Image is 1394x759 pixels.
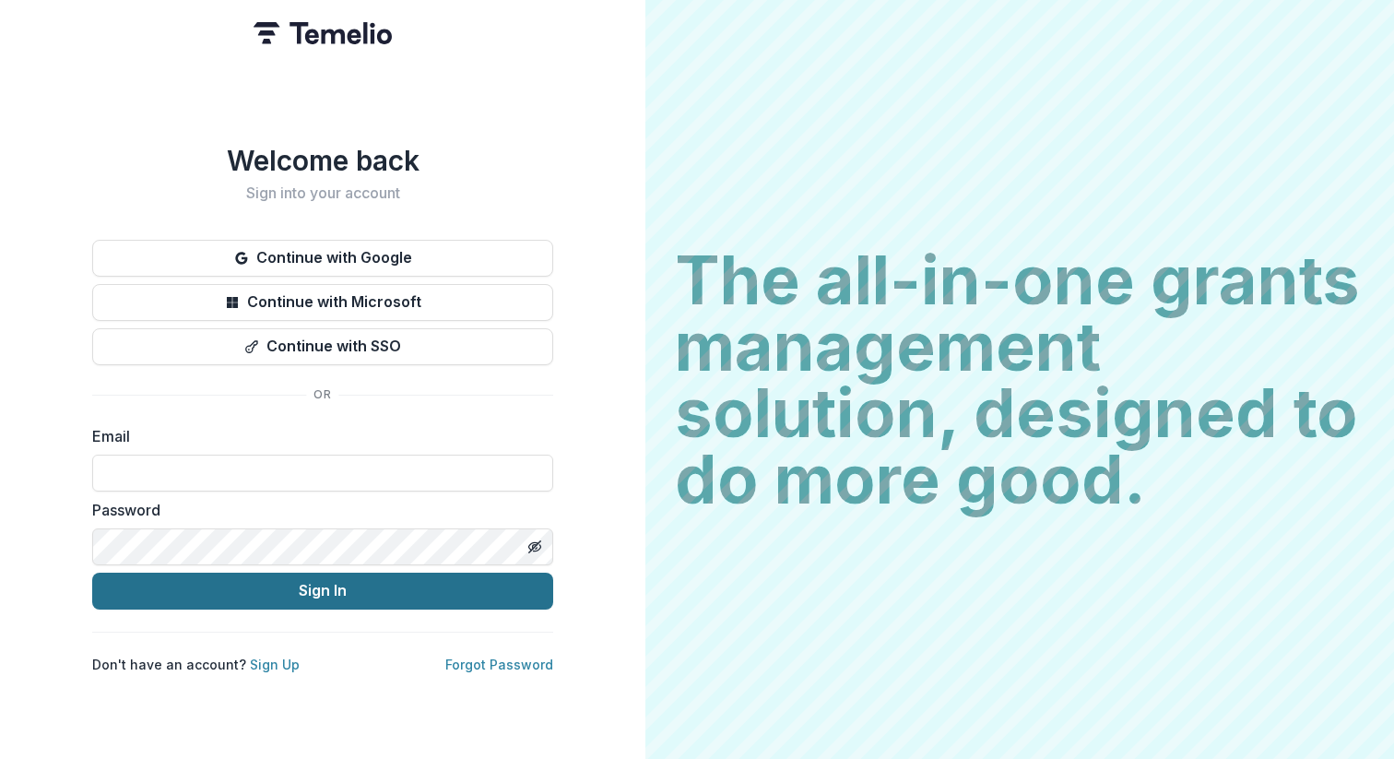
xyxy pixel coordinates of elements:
button: Continue with SSO [92,328,553,365]
h2: Sign into your account [92,184,553,202]
p: Don't have an account? [92,655,300,674]
a: Forgot Password [445,657,553,672]
h1: Welcome back [92,144,553,177]
button: Continue with Google [92,240,553,277]
button: Toggle password visibility [520,532,549,562]
button: Continue with Microsoft [92,284,553,321]
button: Sign In [92,573,553,610]
label: Password [92,499,542,521]
label: Email [92,425,542,447]
a: Sign Up [250,657,300,672]
img: Temelio [254,22,392,44]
